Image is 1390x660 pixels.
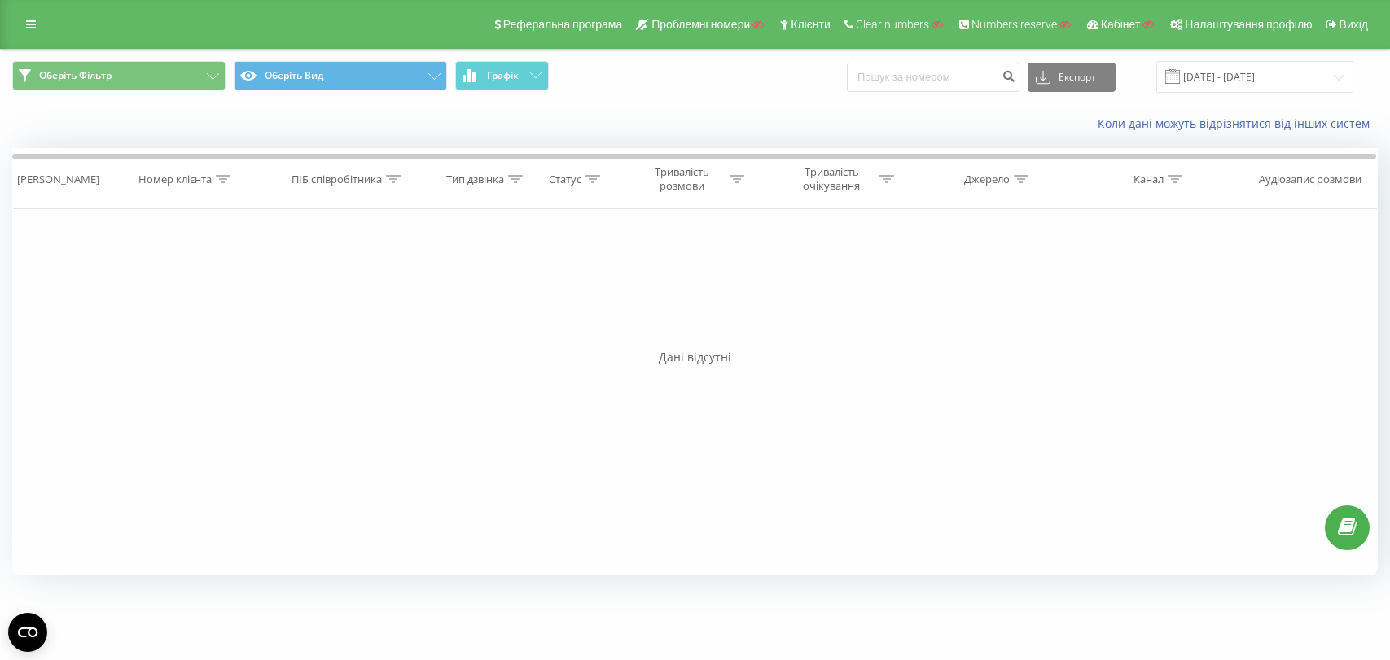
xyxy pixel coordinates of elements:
[638,165,726,193] div: Тривалість розмови
[1101,18,1141,31] span: Кабінет
[1185,18,1312,31] span: Налаштування профілю
[138,173,212,186] div: Номер клієнта
[487,70,519,81] span: Графік
[446,173,504,186] div: Тип дзвінка
[1133,173,1164,186] div: Канал
[791,18,831,31] span: Клієнти
[1340,18,1368,31] span: Вихід
[1259,173,1361,186] div: Аудіозапис розмови
[12,61,226,90] button: Оберіть Фільтр
[549,173,581,186] div: Статус
[39,69,112,82] span: Оберіть Фільтр
[292,173,382,186] div: ПІБ співробітника
[234,61,447,90] button: Оберіть Вид
[12,349,1378,365] div: Дані відсутні
[856,18,929,31] span: Clear numbers
[1028,63,1116,92] button: Експорт
[847,63,1019,92] input: Пошук за номером
[8,613,47,652] button: Open CMP widget
[503,18,623,31] span: Реферальна програма
[651,18,750,31] span: Проблемні номери
[964,173,1010,186] div: Джерело
[1098,116,1378,131] a: Коли дані можуть відрізнятися вiд інших систем
[17,173,99,186] div: [PERSON_NAME]
[971,18,1057,31] span: Numbers reserve
[455,61,549,90] button: Графік
[788,165,875,193] div: Тривалість очікування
